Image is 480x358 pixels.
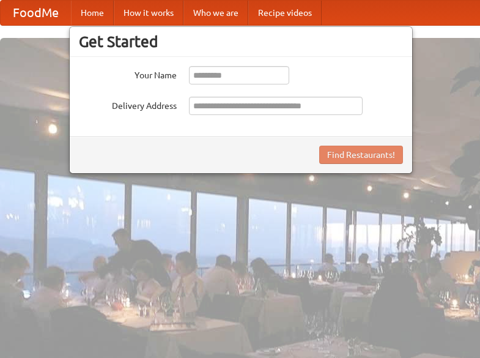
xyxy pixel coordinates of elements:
[79,32,403,51] h3: Get Started
[114,1,183,25] a: How it works
[79,97,177,112] label: Delivery Address
[71,1,114,25] a: Home
[248,1,322,25] a: Recipe videos
[319,146,403,164] button: Find Restaurants!
[1,1,71,25] a: FoodMe
[183,1,248,25] a: Who we are
[79,66,177,81] label: Your Name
